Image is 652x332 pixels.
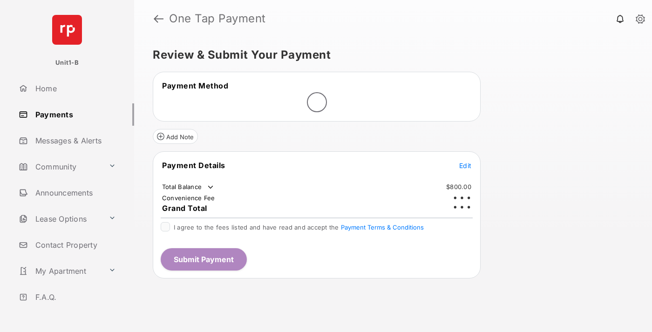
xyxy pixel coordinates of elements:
[15,77,134,100] a: Home
[15,182,134,204] a: Announcements
[162,203,207,213] span: Grand Total
[15,129,134,152] a: Messages & Alerts
[162,183,215,192] td: Total Balance
[446,183,472,191] td: $800.00
[341,224,424,231] button: I agree to the fees listed and have read and accept the
[153,49,626,61] h5: Review & Submit Your Payment
[15,286,134,308] a: F.A.Q.
[174,224,424,231] span: I agree to the fees listed and have read and accept the
[153,129,198,144] button: Add Note
[459,161,471,170] button: Edit
[162,194,216,202] td: Convenience Fee
[161,248,247,271] button: Submit Payment
[169,13,266,24] strong: One Tap Payment
[459,162,471,169] span: Edit
[52,15,82,45] img: svg+xml;base64,PHN2ZyB4bWxucz0iaHR0cDovL3d3dy53My5vcmcvMjAwMC9zdmciIHdpZHRoPSI2NCIgaGVpZ2h0PSI2NC...
[15,103,134,126] a: Payments
[55,58,79,68] p: Unit1-B
[15,260,105,282] a: My Apartment
[162,161,225,170] span: Payment Details
[15,234,134,256] a: Contact Property
[15,156,105,178] a: Community
[162,81,228,90] span: Payment Method
[15,208,105,230] a: Lease Options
